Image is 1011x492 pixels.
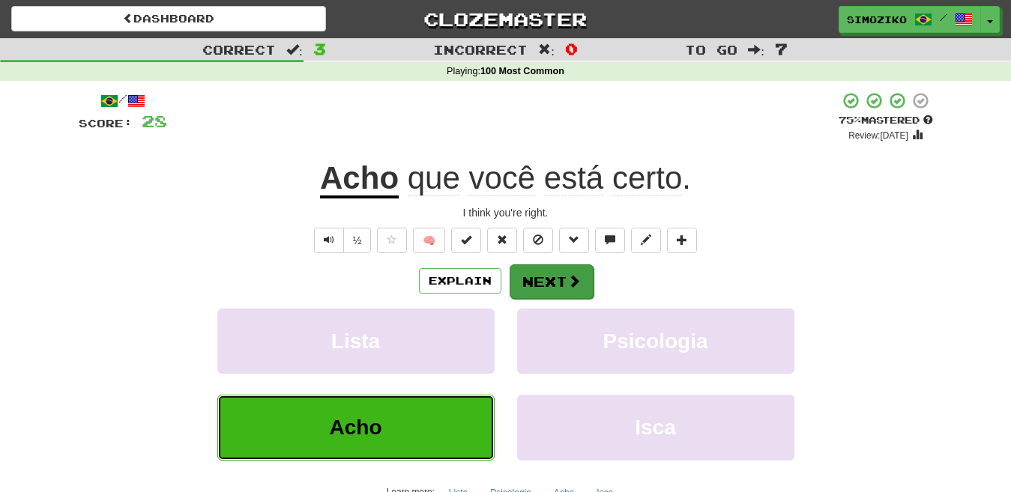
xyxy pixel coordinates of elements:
[631,228,661,253] button: Edit sentence (alt+d)
[839,114,933,127] div: Mastered
[343,228,372,253] button: ½
[603,329,707,353] span: Psicologia
[79,91,167,110] div: /
[330,416,382,439] span: Acho
[433,42,528,57] span: Incorrect
[538,43,555,56] span: :
[286,43,303,56] span: :
[451,228,481,253] button: Set this sentence to 100% Mastered (alt+m)
[419,268,501,294] button: Explain
[11,6,326,31] a: Dashboard
[331,329,380,353] span: Lista
[667,228,697,253] button: Add to collection (alt+a)
[348,6,663,32] a: Clozemaster
[523,228,553,253] button: Ignore sentence (alt+i)
[517,309,794,374] button: Psicologia
[79,205,933,220] div: I think you're right.
[142,112,167,130] span: 28
[748,43,764,56] span: :
[311,228,372,253] div: Text-to-speech controls
[320,160,399,198] u: Acho
[565,40,578,58] span: 0
[377,228,407,253] button: Favorite sentence (alt+f)
[399,160,691,196] span: .
[217,309,495,374] button: Lista
[612,160,682,196] span: certo
[544,160,603,196] span: está
[487,228,517,253] button: Reset to 0% Mastered (alt+r)
[595,228,625,253] button: Discuss sentence (alt+u)
[839,114,861,126] span: 75 %
[314,228,344,253] button: Play sentence audio (ctl+space)
[839,6,981,33] a: simoziko /
[468,160,535,196] span: você
[847,13,907,26] span: simoziko
[79,117,133,130] span: Score:
[685,42,737,57] span: To go
[313,40,326,58] span: 3
[510,264,594,299] button: Next
[635,416,676,439] span: Isca
[413,228,445,253] button: 🧠
[202,42,276,57] span: Correct
[217,395,495,460] button: Acho
[775,40,788,58] span: 7
[940,12,947,22] span: /
[408,160,460,196] span: que
[559,228,589,253] button: Grammar (alt+g)
[848,130,908,141] small: Review: [DATE]
[480,66,564,76] strong: 100 Most Common
[517,395,794,460] button: Isca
